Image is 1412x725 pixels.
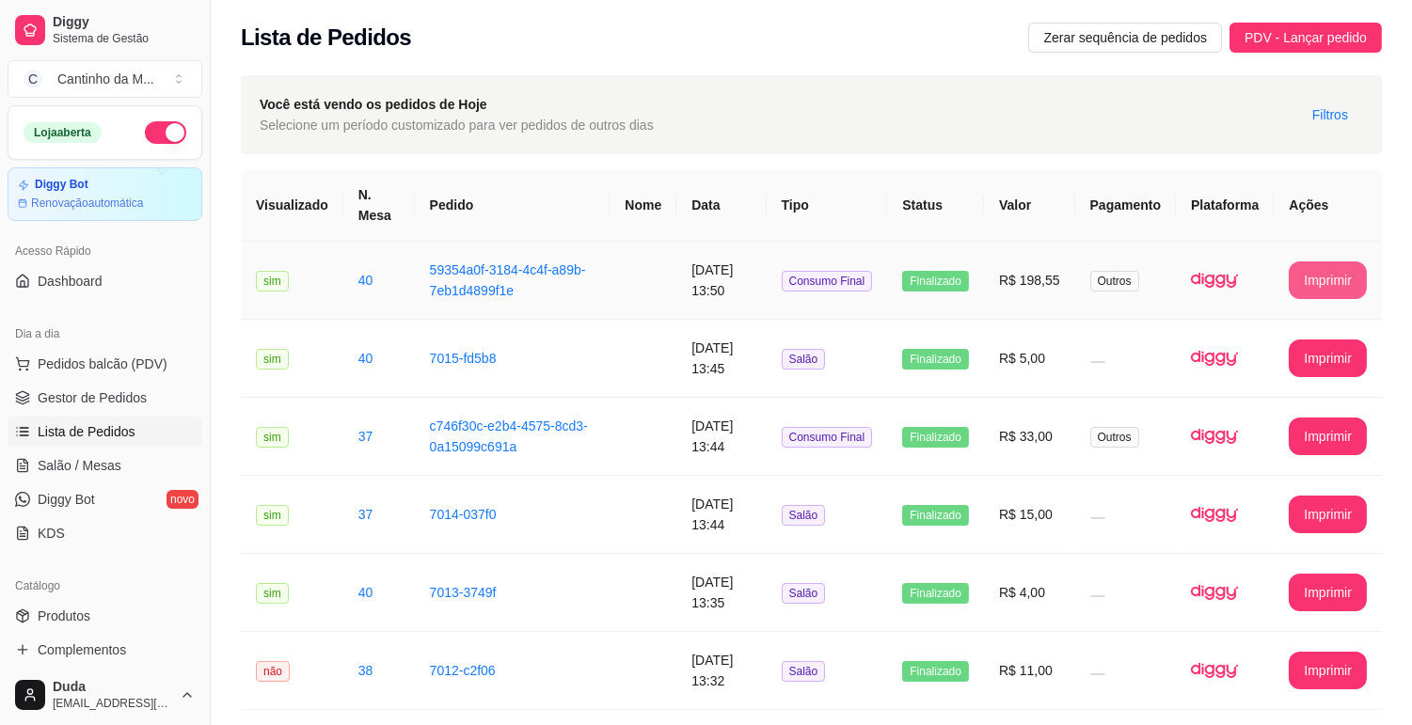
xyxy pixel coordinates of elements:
[984,169,1075,242] th: Valor
[8,601,202,631] a: Produtos
[57,70,154,88] div: Cantinho da M ...
[8,236,202,266] div: Acesso Rápido
[1191,647,1238,694] img: diggy
[676,632,766,710] td: [DATE] 13:32
[1297,100,1363,130] button: Filtros
[1230,23,1382,53] button: PDV - Lançar pedido
[8,167,202,221] a: Diggy BotRenovaçãoautomática
[676,476,766,554] td: [DATE] 13:44
[1090,271,1139,292] span: Outros
[782,349,826,370] span: Salão
[38,524,65,543] span: KDS
[1090,427,1139,448] span: Outros
[8,266,202,296] a: Dashboard
[415,169,611,242] th: Pedido
[24,122,102,143] div: Loja aberta
[241,169,343,242] th: Visualizado
[676,398,766,476] td: [DATE] 13:44
[1191,335,1238,382] img: diggy
[38,640,126,659] span: Complementos
[767,169,888,242] th: Tipo
[38,355,167,373] span: Pedidos balcão (PDV)
[1043,27,1207,48] span: Zerar sequência de pedidos
[1245,27,1367,48] span: PDV - Lançar pedido
[1312,104,1348,125] span: Filtros
[24,70,42,88] span: C
[1289,496,1367,533] button: Imprimir
[8,518,202,548] a: KDS
[38,422,135,441] span: Lista de Pedidos
[430,418,588,454] a: c746f30c-e2b4-4575-8cd3-0a15099c691a
[1274,169,1382,242] th: Ações
[1289,418,1367,455] button: Imprimir
[984,320,1075,398] td: R$ 5,00
[782,271,873,292] span: Consumo Final
[782,661,826,682] span: Salão
[8,319,202,349] div: Dia a dia
[782,427,873,448] span: Consumo Final
[610,169,676,242] th: Nome
[241,23,411,53] h2: Lista de Pedidos
[256,661,290,682] span: não
[31,196,143,211] article: Renovação automática
[53,696,172,711] span: [EMAIL_ADDRESS][DOMAIN_NAME]
[260,115,654,135] span: Selecione um período customizado para ver pedidos de outros dias
[984,242,1075,320] td: R$ 198,55
[902,661,969,682] span: Finalizado
[358,585,373,600] a: 40
[53,14,195,31] span: Diggy
[8,60,202,98] button: Select a team
[1191,491,1238,538] img: diggy
[676,169,766,242] th: Data
[782,583,826,604] span: Salão
[8,8,202,53] a: DiggySistema de Gestão
[8,450,202,481] a: Salão / Mesas
[430,663,496,678] a: 7012-c2f06
[38,388,147,407] span: Gestor de Pedidos
[676,554,766,632] td: [DATE] 13:35
[1075,169,1176,242] th: Pagamento
[1028,23,1222,53] button: Zerar sequência de pedidos
[53,679,172,696] span: Duda
[8,383,202,413] a: Gestor de Pedidos
[1191,569,1238,616] img: diggy
[358,351,373,366] a: 40
[358,507,373,522] a: 37
[358,273,373,288] a: 40
[8,484,202,514] a: Diggy Botnovo
[1289,652,1367,689] button: Imprimir
[256,505,289,526] span: sim
[38,607,90,625] span: Produtos
[1289,339,1367,377] button: Imprimir
[984,632,1075,710] td: R$ 11,00
[430,351,497,366] a: 7015-fd5b8
[35,178,88,192] article: Diggy Bot
[1191,257,1238,304] img: diggy
[8,571,202,601] div: Catálogo
[256,427,289,448] span: sim
[145,121,186,144] button: Alterar Status
[902,427,969,448] span: Finalizado
[256,271,289,292] span: sim
[38,490,95,509] span: Diggy Bot
[676,320,766,398] td: [DATE] 13:45
[984,476,1075,554] td: R$ 15,00
[8,635,202,665] a: Complementos
[343,169,415,242] th: N. Mesa
[1289,261,1367,299] button: Imprimir
[1191,413,1238,460] img: diggy
[887,169,984,242] th: Status
[430,262,586,298] a: 59354a0f-3184-4c4f-a89b-7eb1d4899f1e
[260,97,487,112] strong: Você está vendo os pedidos de Hoje
[676,242,766,320] td: [DATE] 13:50
[8,349,202,379] button: Pedidos balcão (PDV)
[902,349,969,370] span: Finalizado
[782,505,826,526] span: Salão
[984,554,1075,632] td: R$ 4,00
[984,398,1075,476] td: R$ 33,00
[430,507,497,522] a: 7014-037f0
[256,583,289,604] span: sim
[38,272,103,291] span: Dashboard
[358,429,373,444] a: 37
[256,349,289,370] span: sim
